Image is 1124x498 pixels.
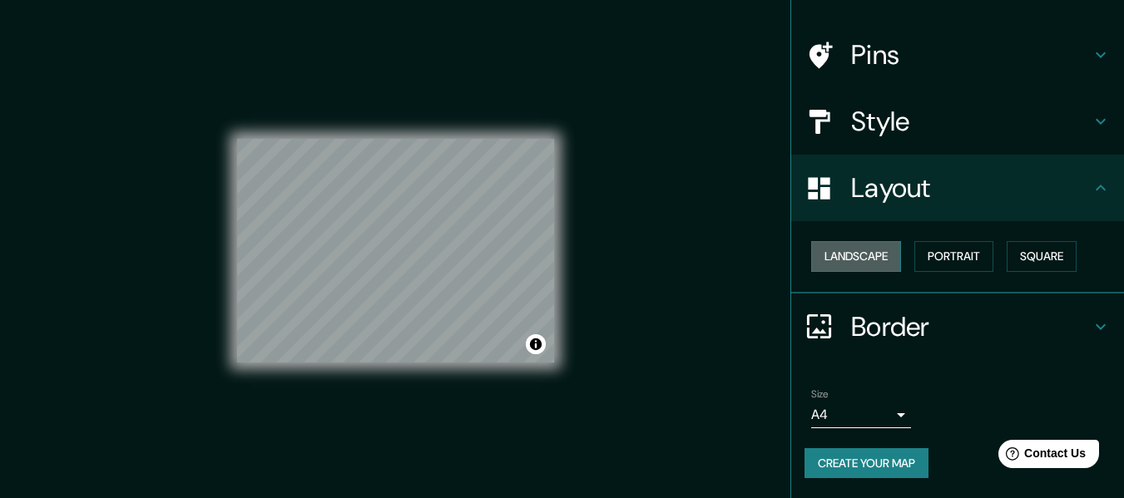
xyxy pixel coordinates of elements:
iframe: Help widget launcher [976,433,1106,480]
button: Portrait [914,241,993,272]
label: Size [811,387,829,401]
canvas: Map [237,139,554,362]
h4: Style [851,105,1091,138]
div: Pins [791,22,1124,88]
button: Toggle attribution [526,334,546,354]
button: Landscape [811,241,901,272]
div: Layout [791,155,1124,221]
button: Square [1007,241,1077,272]
h4: Border [851,310,1091,343]
div: Border [791,293,1124,360]
div: Style [791,88,1124,155]
h4: Pins [851,38,1091,71]
button: Create your map [805,448,928,479]
h4: Layout [851,171,1091,205]
div: A4 [811,402,911,428]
